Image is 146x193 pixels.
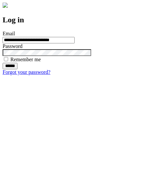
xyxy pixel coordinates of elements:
[10,57,41,62] label: Remember me
[3,69,50,75] a: Forgot your password?
[3,3,8,8] img: logo-4e3dc11c47720685a147b03b5a06dd966a58ff35d612b21f08c02c0306f2b779.png
[3,16,143,24] h2: Log in
[3,43,22,49] label: Password
[3,31,15,36] label: Email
